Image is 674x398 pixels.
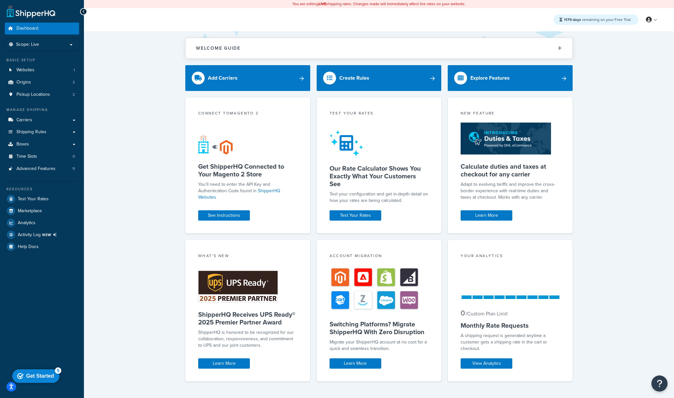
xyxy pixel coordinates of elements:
[5,229,79,241] a: Activity LogNEW
[461,333,560,352] div: A shipping request is generated anytime a customer gets a shipping rate in the cart or checkout.
[16,117,32,123] span: Carriers
[5,205,79,217] a: Marketplace
[319,1,326,7] b: LIVE
[185,65,310,91] a: Add Carriers
[198,329,297,349] p: ShipperHQ is honored to be recognized for our collaboration, responsiveness, and commitment to UP...
[461,322,560,329] h5: Monthly Rate Requests
[5,126,79,138] a: Shipping Rules
[5,138,79,150] a: Boxes
[16,42,39,47] span: Scope: Live
[5,217,79,229] a: Analytics
[16,67,35,73] span: Websites
[73,80,75,85] span: 2
[42,232,59,237] span: NEW
[10,366,65,385] iframe: To enrich screen reader interactions, please activate Accessibility in Grammarly extension settings
[5,107,79,113] div: Manage Shipping
[330,358,381,369] a: Learn More
[564,17,581,23] strong: 1179 days
[16,80,31,85] span: Origins
[461,181,560,201] p: Adapt to evolving tariffs and improve the cross-border experience with real-time duties and taxes...
[651,375,668,392] button: Open Resource Center
[564,17,631,23] span: remaining on your Free Trial
[5,89,79,101] li: Pickup Locations
[198,110,297,118] div: Connect to Magento 2
[330,110,429,118] div: Test your rates
[74,67,75,73] span: 1
[16,154,37,159] span: Time Slots
[5,186,79,192] div: Resources
[461,110,560,118] div: New Feature
[461,308,465,318] span: 0
[5,64,79,76] li: Websites
[16,142,29,147] span: Boxes
[18,220,36,226] span: Analytics
[330,339,429,352] div: Migrate your ShipperHQ account at no cost for a quick and seamless transition.
[73,92,75,97] span: 2
[461,358,512,369] a: View Analytics
[5,163,79,175] li: Advanced Features
[330,191,429,204] div: Test your configuration and get in-depth detail on how your rates are being calculated.
[16,129,46,135] span: Shipping Rules
[470,74,510,83] div: Explore Features
[465,310,508,317] small: / Custom Plan Limit
[198,181,297,201] p: You'll need to enter the API Key and Authentication Code found in
[186,38,572,58] button: Welcome Guide
[18,196,49,202] span: Test Your Rates
[5,151,79,163] a: Time Slots0
[5,64,79,76] a: Websites1
[198,210,250,221] a: See Instructions
[18,208,42,214] span: Marketplace
[198,134,233,154] img: connect-shq-magento-24cdf84b.svg
[448,65,573,91] a: Explore Features
[5,193,79,205] a: Test Your Rates
[330,164,429,188] h5: Our Rate Calculator Shows You Exactly What Your Customers See
[5,151,79,163] li: Time Slots
[5,76,79,88] a: Origins2
[198,187,280,201] a: ShipperHQ Websites
[461,163,560,178] h5: Calculate duties and taxes at checkout for any carrier
[73,154,75,159] span: 0
[461,210,512,221] a: Learn More
[5,76,79,88] li: Origins
[330,210,381,221] a: Test Your Rates
[5,241,79,253] a: Help Docs
[208,74,238,83] div: Add Carriers
[330,253,429,260] div: Account Migration
[18,244,39,250] span: Help Docs
[5,89,79,101] a: Pickup Locations2
[16,26,38,31] span: Dashboard
[5,57,79,63] div: Basic Setup
[198,311,297,326] h5: ShipperHQ Receives UPS Ready® 2025 Premier Partner Award
[5,163,79,175] a: Advanced Features11
[330,320,429,336] h5: Switching Platforms? Migrate ShipperHQ With Zero Disruption
[196,46,240,51] h2: Welcome Guide
[72,166,75,172] span: 11
[198,163,297,178] h5: Get ShipperHQ Connected to Your Magento 2 Store
[339,74,369,83] div: Create Rules
[5,229,79,241] li: [object Object]
[18,231,59,239] span: Activity Log
[198,358,250,369] a: Learn More
[5,23,79,35] a: Dashboard
[16,166,56,172] span: Advanced Features
[16,92,50,97] span: Pickup Locations
[317,65,442,91] a: Create Rules
[198,253,297,260] div: What's New
[461,253,560,260] div: Your Analytics
[5,114,79,126] a: Carriers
